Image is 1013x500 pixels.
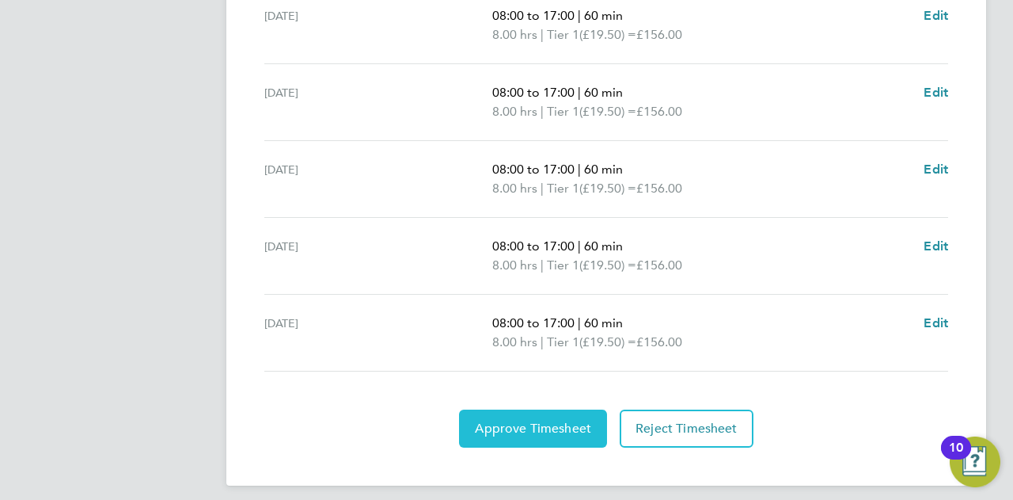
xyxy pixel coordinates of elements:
[264,6,492,44] div: [DATE]
[492,239,575,254] span: 08:00 to 17:00
[584,162,623,177] span: 60 min
[492,162,575,177] span: 08:00 to 17:00
[547,102,579,121] span: Tier 1
[492,181,537,196] span: 8.00 hrs
[547,25,579,44] span: Tier 1
[579,334,636,349] span: (£19.50) =
[578,8,581,23] span: |
[924,162,948,177] span: Edit
[541,258,544,273] span: |
[547,179,579,198] span: Tier 1
[492,104,537,119] span: 8.00 hrs
[578,315,581,330] span: |
[492,258,537,273] span: 8.00 hrs
[264,237,492,275] div: [DATE]
[924,8,948,23] span: Edit
[924,83,948,102] a: Edit
[264,160,492,198] div: [DATE]
[492,334,537,349] span: 8.00 hrs
[579,181,636,196] span: (£19.50) =
[579,104,636,119] span: (£19.50) =
[950,437,1000,487] button: Open Resource Center, 10 new notifications
[492,85,575,100] span: 08:00 to 17:00
[492,8,575,23] span: 08:00 to 17:00
[579,258,636,273] span: (£19.50) =
[584,315,623,330] span: 60 min
[924,314,948,333] a: Edit
[578,239,581,254] span: |
[636,334,682,349] span: £156.00
[541,104,544,119] span: |
[547,333,579,352] span: Tier 1
[541,334,544,349] span: |
[541,27,544,42] span: |
[636,258,682,273] span: £156.00
[924,239,948,254] span: Edit
[584,85,623,100] span: 60 min
[578,162,581,177] span: |
[636,104,682,119] span: £156.00
[620,410,753,448] button: Reject Timesheet
[924,85,948,100] span: Edit
[635,421,738,437] span: Reject Timesheet
[547,256,579,275] span: Tier 1
[578,85,581,100] span: |
[475,421,591,437] span: Approve Timesheet
[584,239,623,254] span: 60 min
[264,83,492,121] div: [DATE]
[459,410,607,448] button: Approve Timesheet
[949,448,963,468] div: 10
[584,8,623,23] span: 60 min
[636,27,682,42] span: £156.00
[924,315,948,330] span: Edit
[924,237,948,256] a: Edit
[924,6,948,25] a: Edit
[541,181,544,196] span: |
[636,181,682,196] span: £156.00
[579,27,636,42] span: (£19.50) =
[492,315,575,330] span: 08:00 to 17:00
[924,160,948,179] a: Edit
[264,314,492,352] div: [DATE]
[492,27,537,42] span: 8.00 hrs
